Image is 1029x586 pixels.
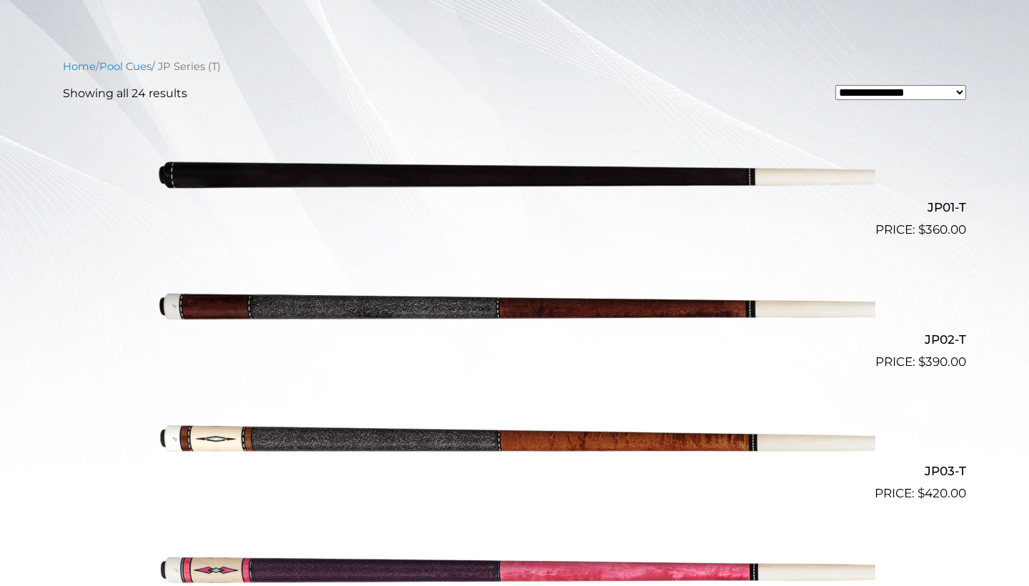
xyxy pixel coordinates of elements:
a: JP01-T $360.00 [63,114,966,239]
span: $ [918,486,925,500]
h2: JP03-T [63,458,966,485]
a: Home [63,60,96,73]
img: JP01-T [154,114,875,234]
a: JP02-T $390.00 [63,245,966,371]
img: JP02-T [154,245,875,365]
bdi: 360.00 [918,222,966,237]
bdi: 390.00 [918,354,966,369]
bdi: 420.00 [918,486,966,500]
img: JP03-T [154,377,875,497]
select: Shop order [835,85,966,100]
h2: JP02-T [63,326,966,352]
nav: Breadcrumb [63,59,966,74]
p: Showing all 24 results [63,85,187,102]
span: $ [918,222,925,237]
a: JP03-T $420.00 [63,377,966,503]
span: $ [918,354,925,369]
a: Pool Cues [99,60,151,73]
h2: JP01-T [63,194,966,221]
